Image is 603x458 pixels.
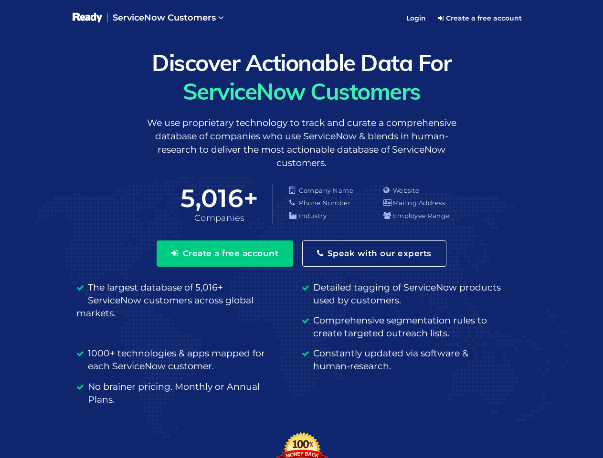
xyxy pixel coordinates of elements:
[27,48,576,105] h1: Discover Actionable Data For
[302,314,527,340] li: Comprehensive segmentation rules to create targeted outreach lists.
[73,12,103,24] img: logo
[406,14,426,22] span: Login
[401,6,432,30] a: Login
[302,240,446,266] button: Speak with our experts
[289,186,383,199] li: Company Name
[107,5,230,31] a: ServiceNow Customers
[383,186,477,199] li: Website
[289,198,383,211] li: Phone Number
[194,213,245,223] span: Companies
[302,281,527,307] li: Detailed tagging of ServiceNow products used by customers.
[27,77,576,105] span: ServiceNow Customers
[289,211,383,224] li: Industry
[76,281,302,320] li: The largest database of 5,016+ ServiceNow customers across global markets.
[113,12,216,23] span: ServiceNow Customers
[76,380,302,406] li: No brainer pricing. Monthly or Annual Plans.
[180,185,258,212] span: 5,016+
[27,108,576,170] p: We use proprietary technology to track and curate a comprehensive database of companies who use S...
[383,198,477,211] li: Mailing Address
[157,240,293,266] button: Create a free account
[432,10,529,26] a: Create a free account
[76,347,302,373] li: 1000+ technologies & apps mapped for each ServiceNow customer.
[302,347,527,373] li: Constantly updated via software & human-research.
[383,211,477,224] li: Employee Range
